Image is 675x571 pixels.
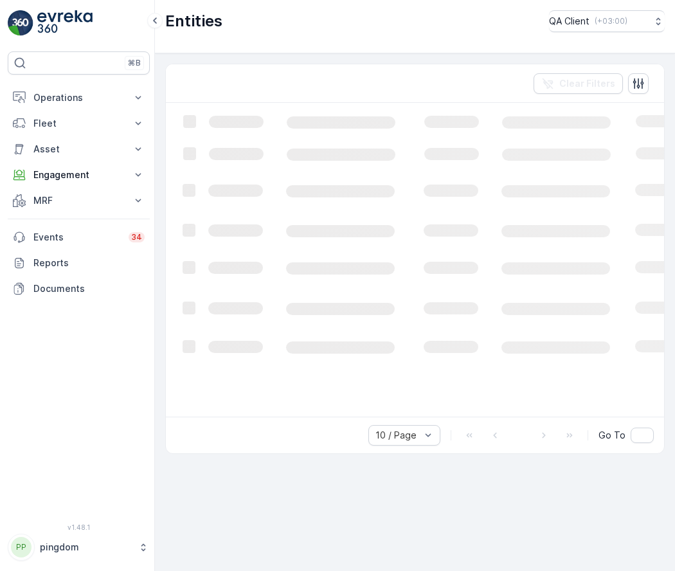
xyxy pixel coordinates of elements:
button: Asset [8,136,150,162]
p: Documents [33,282,145,295]
p: 34 [131,232,142,242]
img: logo_light-DOdMpM7g.png [37,10,93,36]
p: ( +03:00 ) [595,16,627,26]
p: Asset [33,143,124,156]
p: Reports [33,257,145,269]
p: Entities [165,11,222,32]
button: PPpingdom [8,534,150,561]
span: Go To [598,429,625,442]
div: PP [11,537,32,557]
button: Fleet [8,111,150,136]
p: Engagement [33,168,124,181]
p: Operations [33,91,124,104]
button: Clear Filters [534,73,623,94]
img: logo [8,10,33,36]
button: Operations [8,85,150,111]
p: pingdom [40,541,132,554]
a: Events34 [8,224,150,250]
p: Clear Filters [559,77,615,90]
button: Engagement [8,162,150,188]
p: Fleet [33,117,124,130]
button: QA Client(+03:00) [549,10,665,32]
p: MRF [33,194,124,207]
span: v 1.48.1 [8,523,150,531]
button: MRF [8,188,150,213]
p: Events [33,231,121,244]
p: QA Client [549,15,589,28]
a: Documents [8,276,150,302]
a: Reports [8,250,150,276]
p: ⌘B [128,58,141,68]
